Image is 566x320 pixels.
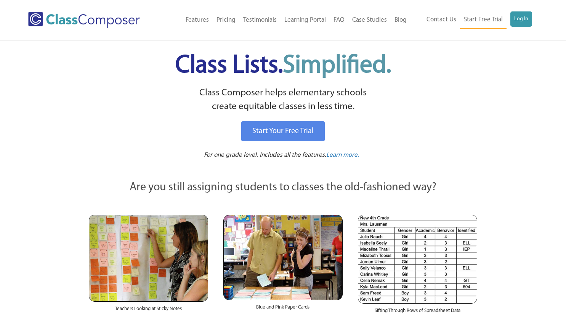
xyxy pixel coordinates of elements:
p: Class Composer helps elementary schools create equitable classes in less time. [88,86,479,114]
a: Start Your Free Trial [241,121,325,141]
span: For one grade level. Includes all the features. [204,152,326,158]
span: Class Lists. [175,53,391,78]
nav: Header Menu [161,12,410,29]
a: Log In [510,11,532,27]
a: Learning Portal [281,12,330,29]
a: Case Studies [348,12,391,29]
div: Blue and Pink Paper Cards [223,300,343,318]
div: Teachers Looking at Sticky Notes [89,302,208,320]
a: Learn more. [326,151,359,160]
span: Start Your Free Trial [252,127,314,135]
img: Blue and Pink Paper Cards [223,215,343,300]
span: Learn more. [326,152,359,158]
span: Simplified. [283,53,391,78]
a: Blog [391,12,410,29]
a: Start Free Trial [460,11,507,29]
img: Class Composer [28,12,140,28]
a: FAQ [330,12,348,29]
img: Teachers Looking at Sticky Notes [89,215,208,302]
a: Testimonials [239,12,281,29]
img: Spreadsheets [358,215,477,304]
a: Features [182,12,213,29]
p: Are you still assigning students to classes the old-fashioned way? [89,179,478,196]
a: Pricing [213,12,239,29]
a: Contact Us [423,11,460,28]
nav: Header Menu [410,11,532,29]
